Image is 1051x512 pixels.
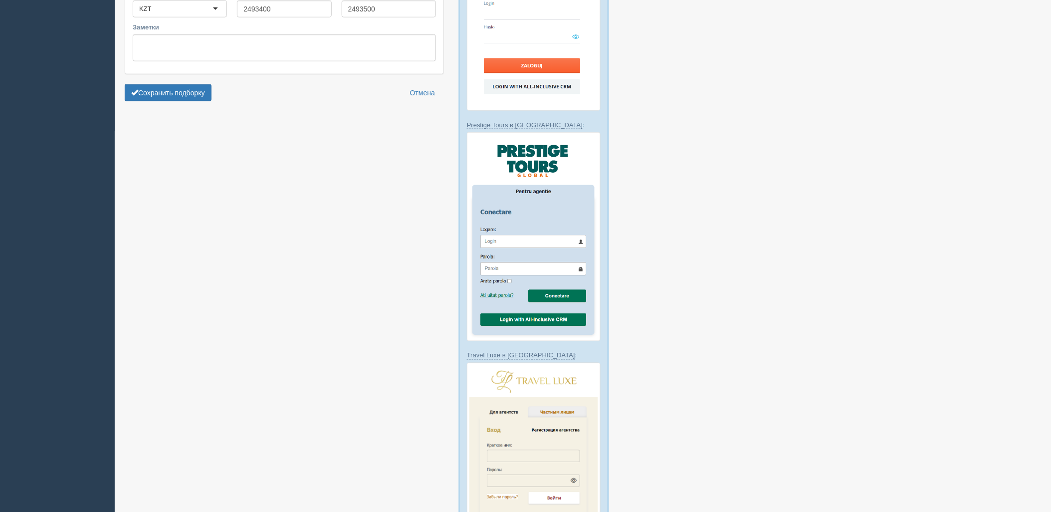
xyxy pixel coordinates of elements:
[467,352,575,360] a: Travel Luxe в [GEOGRAPHIC_DATA]
[467,121,583,129] a: Prestige Tours в [GEOGRAPHIC_DATA]
[125,84,211,101] button: Сохранить подборку
[133,22,436,32] label: Заметки
[139,4,152,14] div: KZT
[467,132,601,341] img: prestige-tours-login-via-crm-for-travel-agents.png
[404,84,441,101] a: Отмена
[467,120,601,130] p: :
[467,351,601,360] p: :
